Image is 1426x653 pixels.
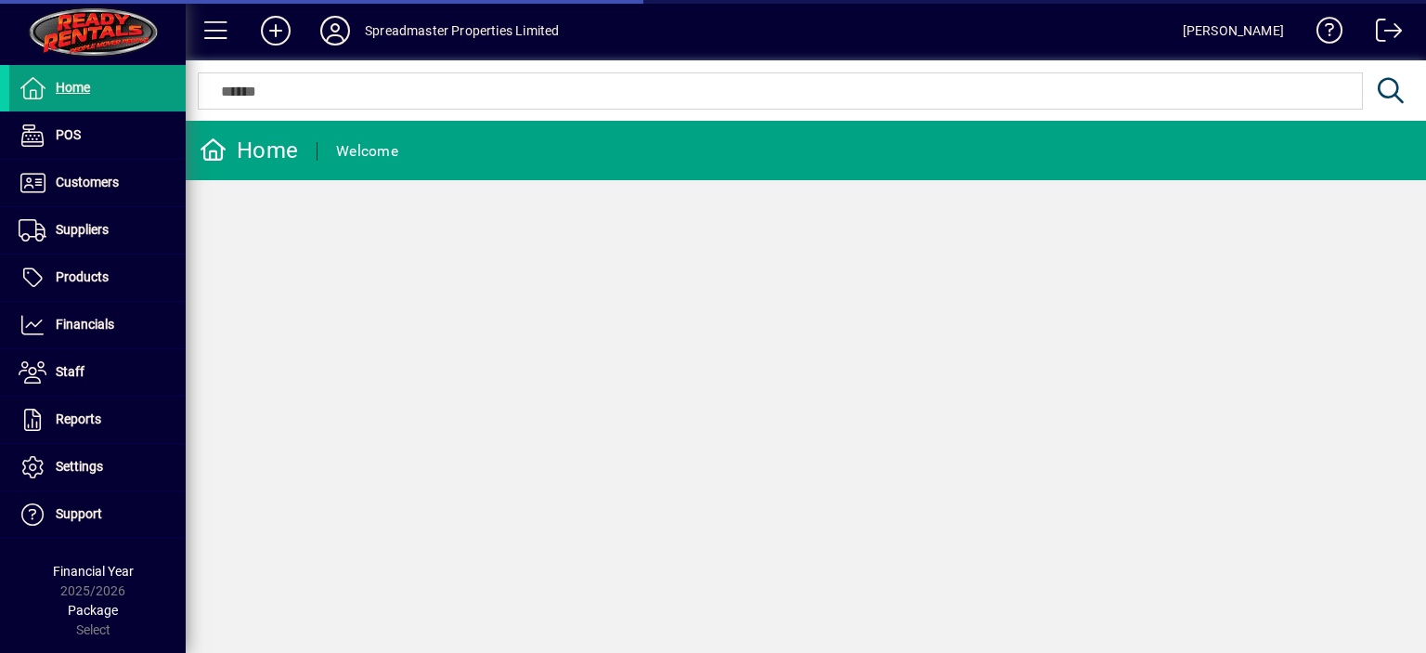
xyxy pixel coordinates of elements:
a: Knowledge Base [1303,4,1343,64]
div: Spreadmaster Properties Limited [365,16,559,46]
span: Suppliers [56,222,109,237]
div: [PERSON_NAME] [1183,16,1284,46]
span: Products [56,269,109,284]
a: Support [9,491,186,538]
span: Staff [56,364,84,379]
span: Home [56,80,90,95]
div: Home [200,136,298,165]
a: Suppliers [9,207,186,254]
span: Financial Year [53,564,134,579]
span: POS [56,127,81,142]
span: Customers [56,175,119,189]
a: Products [9,255,186,301]
a: Financials [9,302,186,348]
button: Profile [305,14,365,47]
a: Logout [1362,4,1403,64]
span: Reports [56,411,101,426]
span: Support [56,506,102,521]
a: Customers [9,160,186,206]
div: Welcome [336,137,398,166]
span: Financials [56,317,114,332]
span: Settings [56,459,103,474]
a: Reports [9,397,186,443]
span: Package [68,603,118,618]
a: Staff [9,349,186,396]
a: Settings [9,444,186,490]
a: POS [9,112,186,159]
button: Add [246,14,305,47]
